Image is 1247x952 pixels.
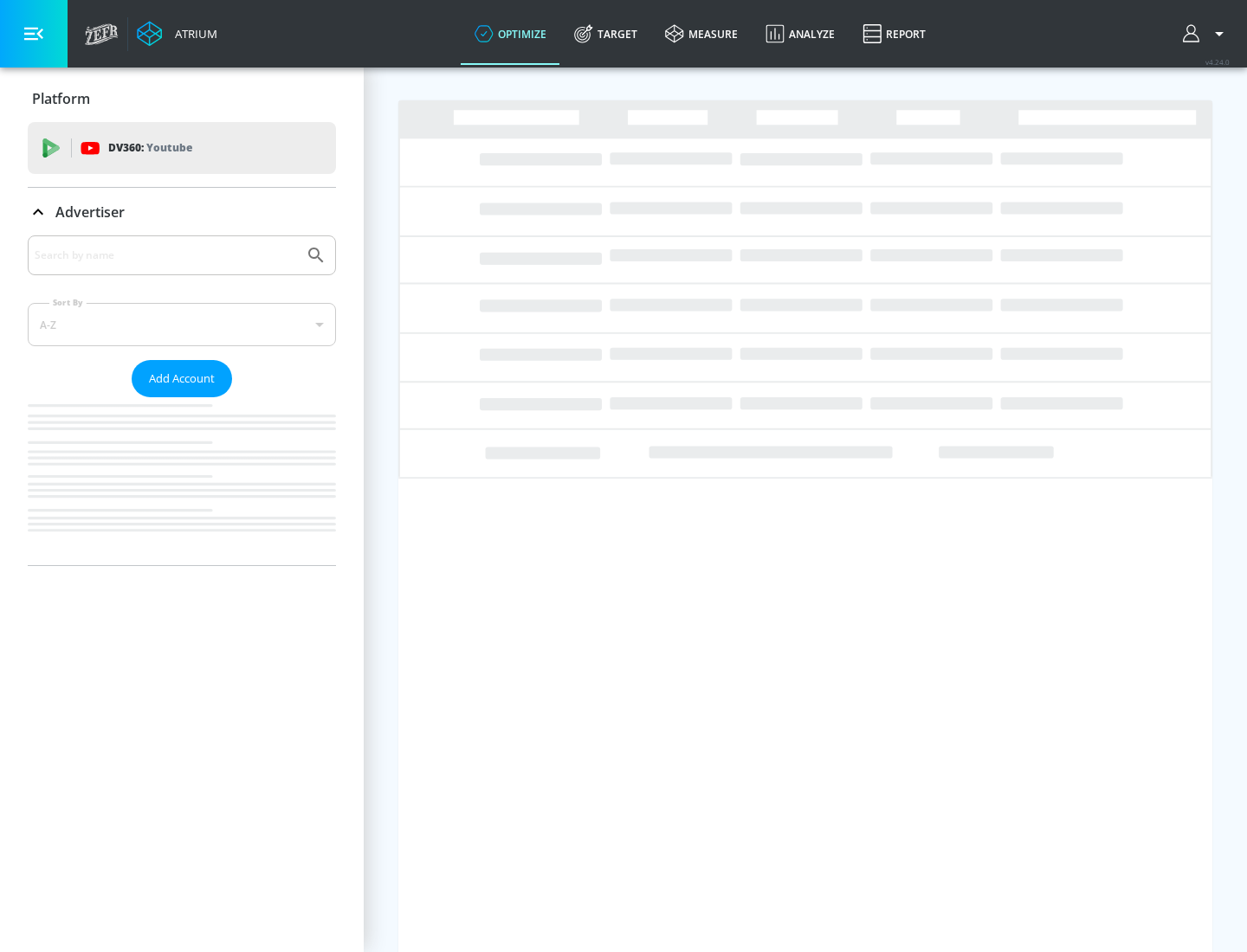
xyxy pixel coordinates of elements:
nav: list of Advertiser [28,397,336,565]
a: Report [849,3,940,65]
a: measure [651,3,752,65]
p: DV360: [108,138,192,158]
div: Platform [28,74,336,123]
div: DV360: Youtube [28,122,336,174]
div: Advertiser [28,188,336,236]
span: Add Account [149,369,215,389]
label: Sort By [49,297,87,308]
button: Add Account [132,360,232,397]
a: Atrium [137,21,217,47]
input: Search by name [35,244,297,267]
span: v 4.24.0 [1205,57,1230,67]
p: Advertiser [55,203,125,222]
p: Platform [32,89,90,108]
a: optimize [461,3,560,65]
a: Target [560,3,651,65]
p: Youtube [146,138,192,157]
a: Analyze [752,3,849,65]
div: A-Z [28,303,336,346]
div: Advertiser [28,235,336,565]
div: Atrium [168,26,217,42]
